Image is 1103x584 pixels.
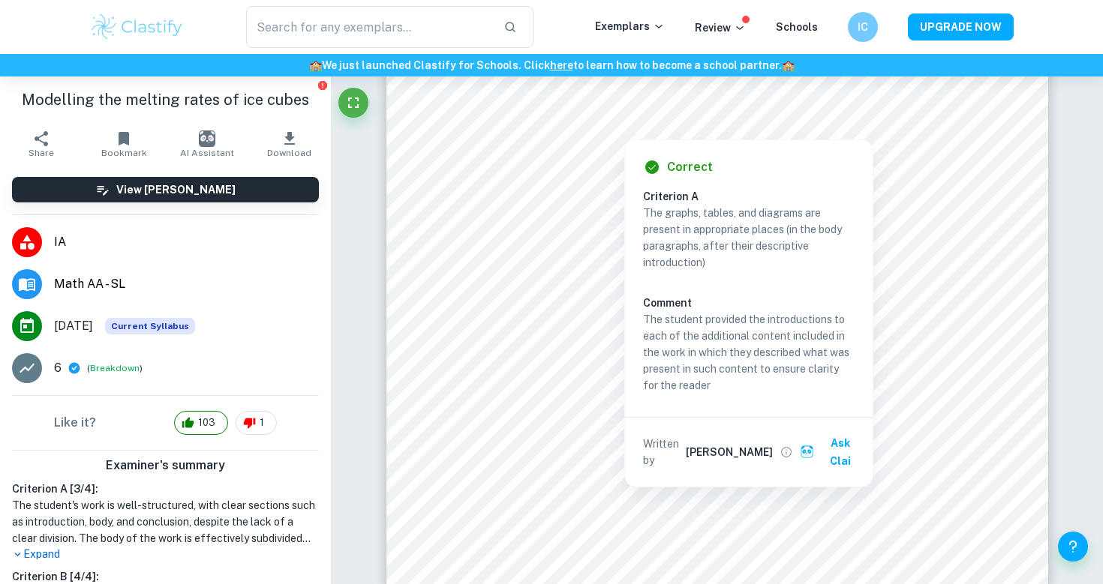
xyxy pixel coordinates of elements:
[101,148,147,158] span: Bookmark
[667,158,713,176] h6: Correct
[83,123,165,165] button: Bookmark
[695,19,746,36] p: Review
[54,414,96,432] h6: Like it?
[180,148,234,158] span: AI Assistant
[54,275,319,293] span: Math AA - SL
[643,188,867,205] h6: Criterion A
[782,59,795,71] span: 🏫
[848,12,878,42] button: IC
[267,148,311,158] span: Download
[54,233,319,251] span: IA
[643,295,855,311] h6: Comment
[776,21,818,33] a: Schools
[1058,532,1088,562] button: Help and Feedback
[90,361,140,375] button: Breakdown
[89,12,185,42] img: Clastify logo
[550,59,573,71] a: here
[54,317,93,335] span: [DATE]
[116,181,236,198] h6: View [PERSON_NAME]
[12,497,319,547] h1: The student's work is well-structured, with clear sections such as introduction, body, and conclu...
[338,88,368,118] button: Fullscreen
[246,6,491,48] input: Search for any exemplars...
[190,415,224,430] span: 103
[12,481,319,497] h6: Criterion A [ 3 / 4 ]:
[236,411,277,435] div: 1
[12,88,319,111] h1: Modelling the melting rates of ice cubes
[251,415,272,430] span: 1
[855,19,872,35] h6: IC
[309,59,322,71] span: 🏫
[199,130,215,147] img: AI Assistant
[87,361,143,376] span: ( )
[643,436,684,469] p: Written by
[166,123,248,165] button: AI Assistant
[105,318,195,334] span: Current Syllabus
[317,79,328,91] button: Report issue
[643,311,855,394] p: The student provided the introductions to each of the additional content included in the work in ...
[595,18,665,34] p: Exemplars
[29,148,54,158] span: Share
[105,318,195,334] div: This exemplar is based on the current syllabus. Feel free to refer to it for inspiration/ideas wh...
[3,57,1100,73] h6: We just launched Clastify for Schools. Click to learn how to become a school partner.
[797,430,866,475] button: Ask Clai
[54,359,62,377] p: 6
[686,444,773,460] h6: [PERSON_NAME]
[12,177,319,202] button: View [PERSON_NAME]
[174,411,228,435] div: 103
[908,13,1014,40] button: UPGRADE NOW
[776,442,797,463] button: View full profile
[12,547,319,562] p: Expand
[248,123,331,165] button: Download
[643,205,855,271] p: The graphs, tables, and diagrams are present in appropriate places (in the body paragraphs, after...
[800,445,814,459] img: clai.svg
[6,457,325,475] h6: Examiner's summary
